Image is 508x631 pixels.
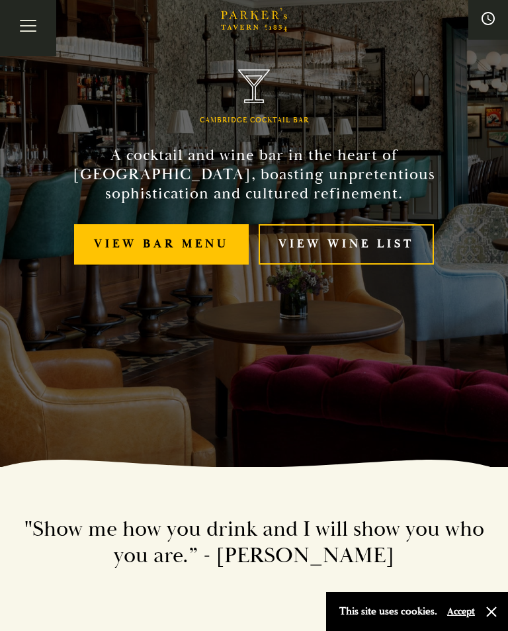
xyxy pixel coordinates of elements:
[74,224,249,265] a: View bar menu
[485,605,498,618] button: Close and accept
[20,516,488,569] h2: "Show me how you drink and I will show you who you are.” - [PERSON_NAME]
[339,602,437,621] p: This site uses cookies.
[200,116,309,125] h1: Cambridge Cocktail Bar
[238,69,270,103] img: Parker's Tavern Brasserie Cambridge
[259,224,434,265] a: View Wine List
[67,146,441,203] h2: A cocktail and wine bar in the heart of [GEOGRAPHIC_DATA], boasting unpretentious sophistication ...
[447,605,475,618] button: Accept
